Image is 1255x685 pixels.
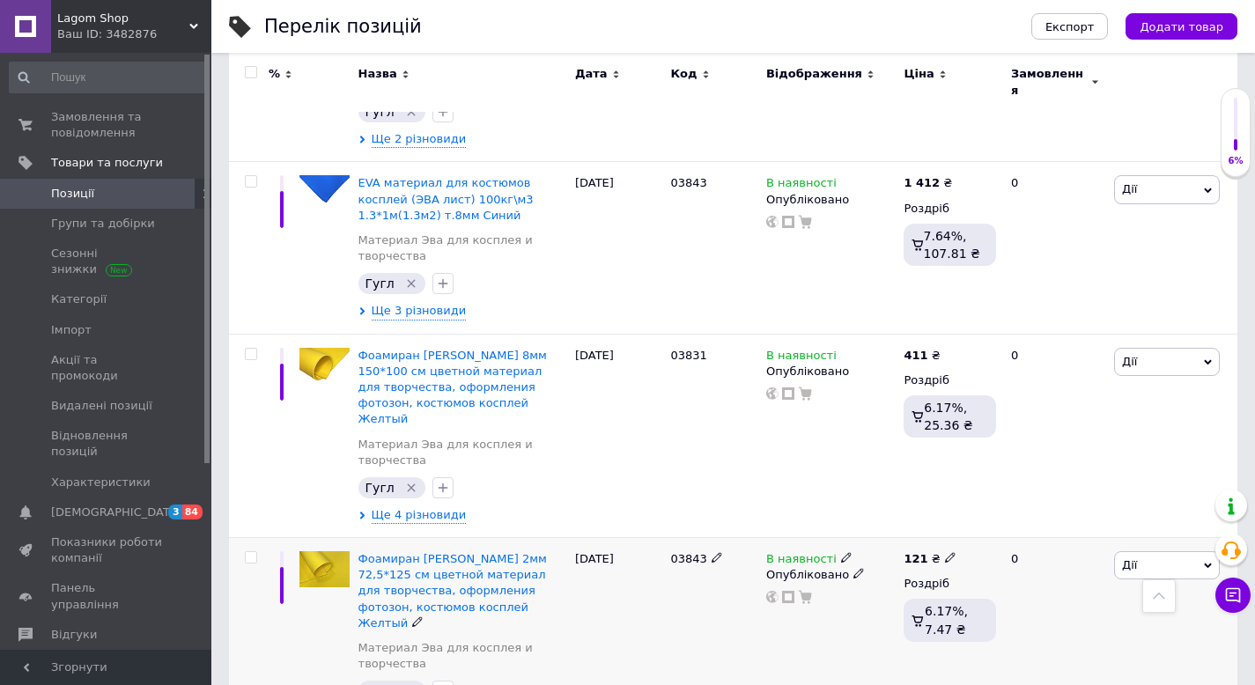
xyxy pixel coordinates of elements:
[51,186,94,202] span: Позиції
[1000,334,1110,538] div: 0
[51,322,92,338] span: Імпорт
[51,505,181,520] span: [DEMOGRAPHIC_DATA]
[670,66,697,82] span: Код
[51,428,163,460] span: Відновлення позицій
[766,349,837,367] span: В наявності
[904,552,927,565] b: 121
[925,604,968,636] span: 6.17%, 7.47 ₴
[904,372,996,388] div: Роздріб
[1011,66,1087,98] span: Замовлення
[51,398,152,414] span: Видалені позиції
[1122,558,1137,571] span: Дії
[358,176,534,221] a: EVA материал для костюмов косплей (ЭВА лист) 100кг\м3 1.3*1м(1.3м2) т.8мм Синий
[372,303,467,320] span: Ще 3 різновиди
[1122,355,1137,368] span: Дії
[404,481,418,495] svg: Видалити мітку
[51,534,163,566] span: Показники роботи компанії
[358,437,566,468] a: Материал Эва для косплея и творчества
[670,349,706,362] span: 03831
[766,176,837,195] span: В наявності
[1000,162,1110,334] div: 0
[51,155,163,171] span: Товари та послуги
[51,352,163,384] span: Акції та промокоди
[904,201,996,217] div: Роздріб
[299,175,350,211] img: EVA материал для костюмов косплей (ЭВА лист) 100кг\м3 1.3*1м(1.3м2) т.8мм Синий
[766,567,895,583] div: Опубліковано
[365,276,395,291] span: Гугл
[51,627,97,643] span: Відгуки
[182,505,203,519] span: 84
[924,229,980,261] span: 7.64%, 107.81 ₴
[51,246,163,277] span: Сезонні знижки
[904,175,952,191] div: ₴
[51,291,107,307] span: Категорії
[51,475,151,490] span: Характеристики
[299,348,350,384] img: Фоамиран EVA 8мм 150*100 см цветной материал для творчества, оформления фотозон, костюмов косплей...
[766,364,895,379] div: Опубліковано
[904,551,956,567] div: ₴
[904,66,934,82] span: Ціна
[1215,578,1251,613] button: Чат з покупцем
[51,216,155,232] span: Групи та добірки
[670,176,706,189] span: 03843
[264,18,422,36] div: Перелік позицій
[766,192,895,208] div: Опубліковано
[358,66,397,82] span: Назва
[51,580,163,612] span: Панель управління
[904,176,940,189] b: 1 412
[269,66,280,82] span: %
[904,348,940,364] div: ₴
[299,551,350,587] img: Фоамиран EVA 2мм 72,5*125 см цветной материал для творчества, оформления фотозон, костюмов коспле...
[1126,13,1237,40] button: Додати товар
[9,62,208,93] input: Пошук
[904,576,996,592] div: Роздріб
[1222,155,1250,167] div: 6%
[372,131,467,148] span: Ще 2 різновиди
[51,109,163,141] span: Замовлення та повідомлення
[575,66,608,82] span: Дата
[571,162,667,334] div: [DATE]
[358,552,547,630] a: Фоамиран [PERSON_NAME] 2мм 72,5*125 см цветной материал для творчества, оформления фотозон, костю...
[670,552,706,565] span: 03843
[57,26,211,42] div: Ваш ID: 3482876
[365,481,395,495] span: Гугл
[1140,20,1223,33] span: Додати товар
[372,507,467,524] span: Ще 4 різновиди
[1045,20,1095,33] span: Експорт
[904,349,927,362] b: 411
[358,640,566,672] a: Материал Эва для косплея и творчества
[1122,182,1137,195] span: Дії
[358,349,547,426] a: Фоамиран [PERSON_NAME] 8мм 150*100 см цветной материал для творчества, оформления фотозон, костюм...
[404,276,418,291] svg: Видалити мітку
[1031,13,1109,40] button: Експорт
[766,552,837,571] span: В наявності
[924,401,972,432] span: 6.17%, 25.36 ₴
[57,11,189,26] span: Lagom Shop
[571,334,667,538] div: [DATE]
[168,505,182,519] span: 3
[358,232,566,264] a: Материал Эва для косплея и творчества
[766,66,862,82] span: Відображення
